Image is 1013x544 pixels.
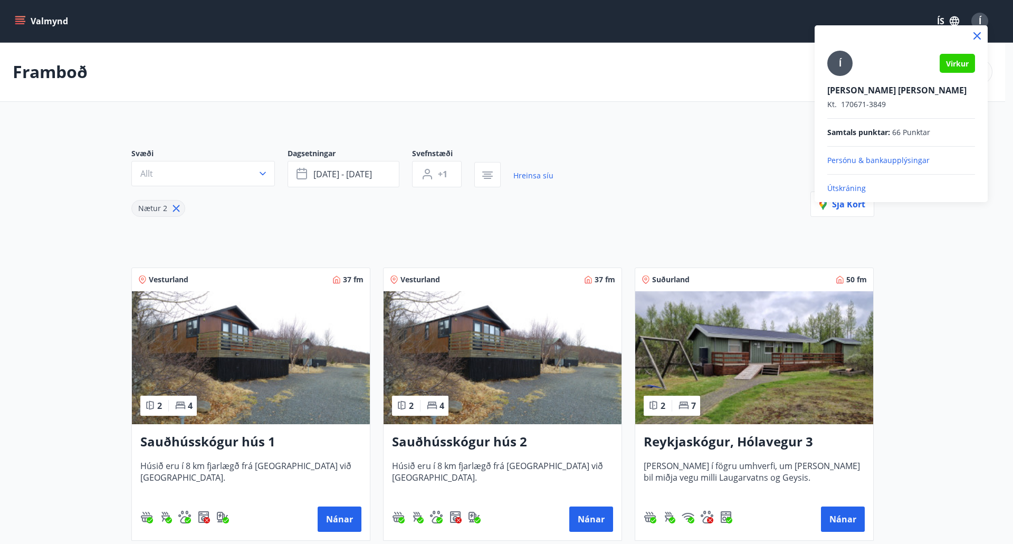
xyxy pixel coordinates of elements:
[827,155,975,166] p: Persónu & bankaupplýsingar
[892,127,930,138] span: 66 Punktar
[827,127,890,138] span: Samtals punktar :
[827,84,975,96] p: [PERSON_NAME] [PERSON_NAME]
[827,183,975,194] p: Útskráning
[827,99,837,109] span: Kt.
[827,99,975,110] p: 170671-3849
[839,58,842,69] span: Í
[946,59,969,69] span: Virkur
